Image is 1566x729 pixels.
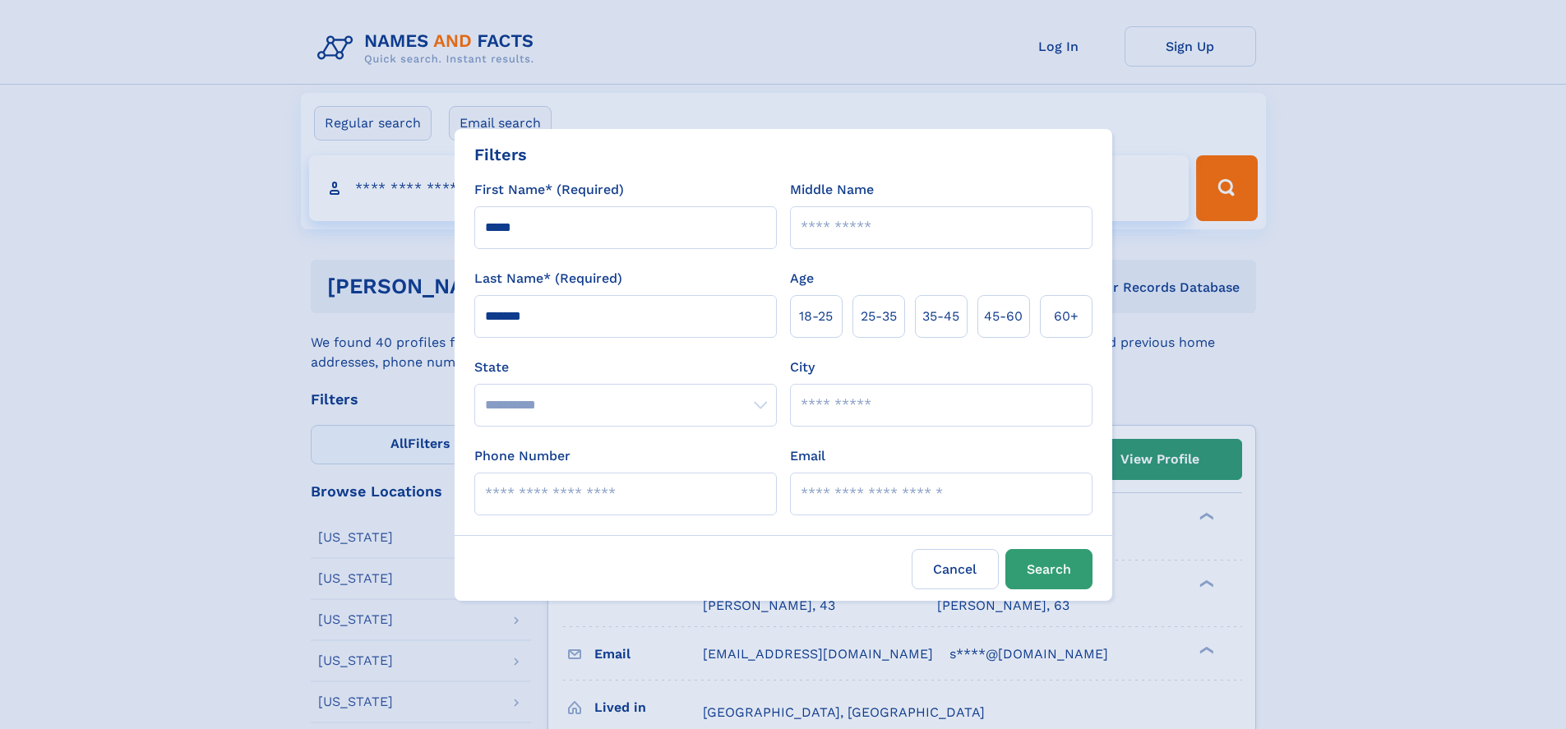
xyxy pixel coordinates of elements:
span: 25‑35 [861,307,897,326]
span: 35‑45 [922,307,959,326]
label: State [474,358,777,377]
label: Cancel [912,549,999,589]
span: 18‑25 [799,307,833,326]
label: First Name* (Required) [474,180,624,200]
div: Filters [474,142,527,167]
button: Search [1005,549,1093,589]
label: Last Name* (Required) [474,269,622,288]
label: Age [790,269,814,288]
label: Middle Name [790,180,874,200]
label: Phone Number [474,446,571,466]
label: Email [790,446,825,466]
span: 60+ [1054,307,1079,326]
span: 45‑60 [984,307,1023,326]
label: City [790,358,815,377]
